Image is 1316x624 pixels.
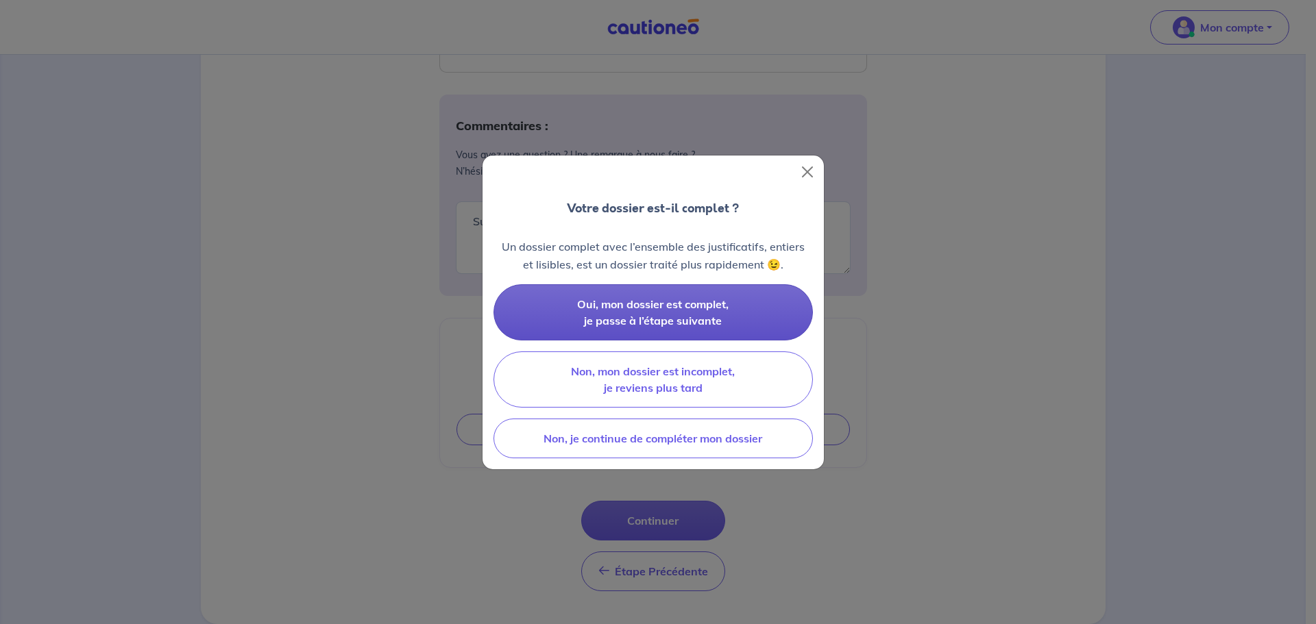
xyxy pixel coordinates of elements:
p: Votre dossier est-il complet ? [567,199,739,217]
button: Oui, mon dossier est complet, je passe à l’étape suivante [493,284,813,340]
button: Non, mon dossier est incomplet, je reviens plus tard [493,351,813,408]
button: Non, je continue de compléter mon dossier [493,419,813,458]
p: Un dossier complet avec l’ensemble des justificatifs, entiers et lisibles, est un dossier traité ... [493,238,813,273]
span: Non, mon dossier est incomplet, je reviens plus tard [571,364,735,395]
button: Close [796,161,818,183]
span: Non, je continue de compléter mon dossier [544,432,762,445]
span: Oui, mon dossier est complet, je passe à l’étape suivante [577,297,729,327]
